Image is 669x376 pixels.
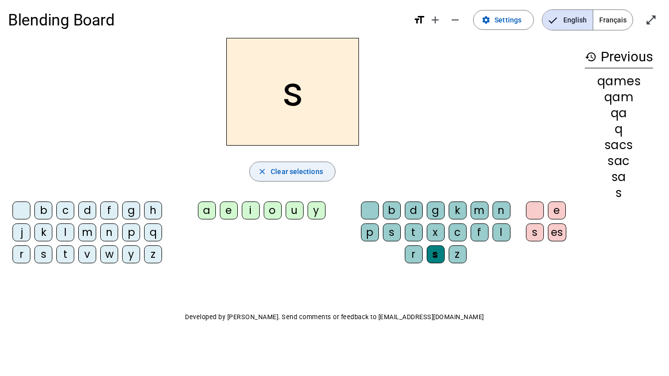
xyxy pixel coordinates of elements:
[78,245,96,263] div: v
[383,201,401,219] div: b
[226,38,359,146] h2: s
[493,223,510,241] div: l
[445,10,465,30] button: Decrease font size
[429,14,441,26] mat-icon: add
[405,201,423,219] div: d
[585,187,653,199] div: s
[144,201,162,219] div: h
[473,10,534,30] button: Settings
[645,14,657,26] mat-icon: open_in_full
[427,201,445,219] div: g
[482,15,491,24] mat-icon: settings
[585,91,653,103] div: qam
[493,201,510,219] div: n
[78,201,96,219] div: d
[122,223,140,241] div: p
[425,10,445,30] button: Increase font size
[286,201,304,219] div: u
[542,10,593,30] span: English
[56,245,74,263] div: t
[449,14,461,26] mat-icon: remove
[100,201,118,219] div: f
[8,311,661,323] p: Developed by [PERSON_NAME]. Send comments or feedback to [EMAIL_ADDRESS][DOMAIN_NAME]
[34,245,52,263] div: s
[198,201,216,219] div: a
[542,9,633,30] mat-button-toggle-group: Language selection
[427,245,445,263] div: s
[585,139,653,151] div: sacs
[449,201,467,219] div: k
[8,4,405,36] h1: Blending Board
[78,223,96,241] div: m
[100,245,118,263] div: w
[585,107,653,119] div: qa
[593,10,633,30] span: Français
[34,223,52,241] div: k
[548,223,566,241] div: es
[249,162,335,182] button: Clear selections
[264,201,282,219] div: o
[471,201,489,219] div: m
[34,201,52,219] div: b
[144,223,162,241] div: q
[308,201,326,219] div: y
[585,46,653,68] h3: Previous
[585,75,653,87] div: qames
[585,171,653,183] div: sa
[258,167,267,176] mat-icon: close
[449,245,467,263] div: z
[361,223,379,241] div: p
[56,201,74,219] div: c
[144,245,162,263] div: z
[220,201,238,219] div: e
[471,223,489,241] div: f
[526,223,544,241] div: s
[585,123,653,135] div: q
[122,201,140,219] div: g
[495,14,521,26] span: Settings
[585,51,597,63] mat-icon: history
[56,223,74,241] div: l
[405,223,423,241] div: t
[271,166,323,178] span: Clear selections
[122,245,140,263] div: y
[100,223,118,241] div: n
[12,245,30,263] div: r
[585,155,653,167] div: sac
[242,201,260,219] div: i
[427,223,445,241] div: x
[12,223,30,241] div: j
[413,14,425,26] mat-icon: format_size
[641,10,661,30] button: Enter full screen
[405,245,423,263] div: r
[449,223,467,241] div: c
[548,201,566,219] div: e
[383,223,401,241] div: s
